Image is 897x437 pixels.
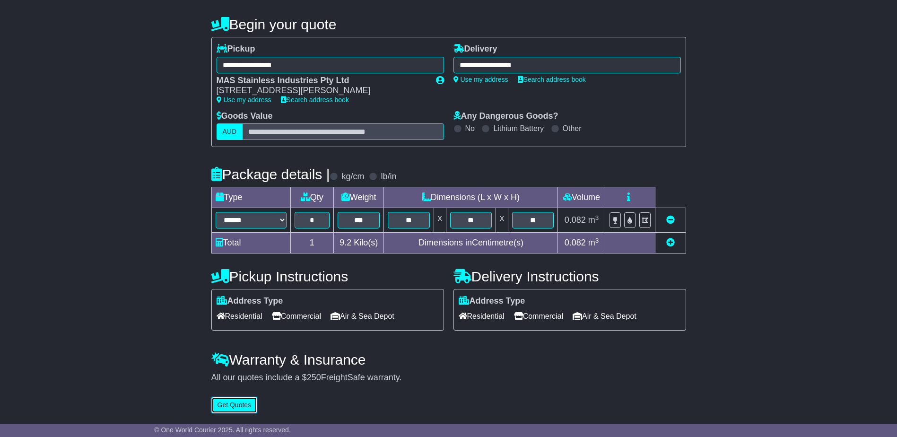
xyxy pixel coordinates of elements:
[514,309,563,323] span: Commercial
[331,309,394,323] span: Air & Sea Depot
[595,214,599,221] sup: 3
[384,233,558,253] td: Dimensions in Centimetre(s)
[217,296,283,306] label: Address Type
[384,187,558,208] td: Dimensions (L x W x H)
[307,373,321,382] span: 250
[465,124,475,133] label: No
[211,166,330,182] h4: Package details |
[217,111,273,122] label: Goods Value
[563,124,582,133] label: Other
[588,238,599,247] span: m
[272,309,321,323] span: Commercial
[340,238,351,247] span: 9.2
[211,373,686,383] div: All our quotes include a $ FreightSafe warranty.
[595,237,599,244] sup: 3
[381,172,396,182] label: lb/in
[453,111,558,122] label: Any Dangerous Goods?
[666,238,675,247] a: Add new item
[211,397,258,413] button: Get Quotes
[453,76,508,83] a: Use my address
[496,208,508,233] td: x
[518,76,586,83] a: Search address book
[217,309,262,323] span: Residential
[211,269,444,284] h4: Pickup Instructions
[588,215,599,225] span: m
[290,233,334,253] td: 1
[493,124,544,133] label: Lithium Battery
[558,187,605,208] td: Volume
[217,44,255,54] label: Pickup
[459,296,525,306] label: Address Type
[334,187,384,208] td: Weight
[217,123,243,140] label: AUD
[217,76,427,86] div: MAS Stainless Industries Pty Ltd
[217,86,427,96] div: [STREET_ADDRESS][PERSON_NAME]
[154,426,291,434] span: © One World Courier 2025. All rights reserved.
[565,215,586,225] span: 0.082
[211,233,290,253] td: Total
[666,215,675,225] a: Remove this item
[334,233,384,253] td: Kilo(s)
[211,187,290,208] td: Type
[281,96,349,104] a: Search address book
[290,187,334,208] td: Qty
[341,172,364,182] label: kg/cm
[459,309,505,323] span: Residential
[434,208,446,233] td: x
[453,44,497,54] label: Delivery
[211,352,686,367] h4: Warranty & Insurance
[211,17,686,32] h4: Begin your quote
[565,238,586,247] span: 0.082
[453,269,686,284] h4: Delivery Instructions
[573,309,636,323] span: Air & Sea Depot
[217,96,271,104] a: Use my address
